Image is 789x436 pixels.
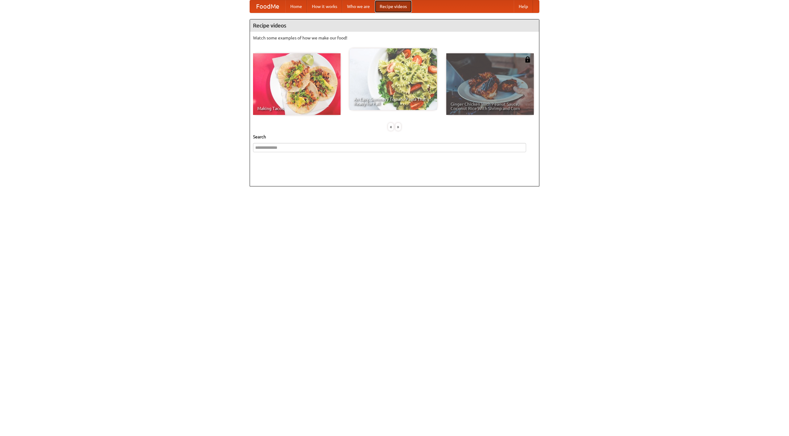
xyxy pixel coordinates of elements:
a: An Easy, Summery Tomato Pasta That's Ready for Fall [350,48,437,110]
div: « [388,123,394,131]
a: Making Tacos [253,53,341,115]
h5: Search [253,134,536,140]
p: Watch some examples of how we make our food! [253,35,536,41]
img: 483408.png [525,56,531,63]
a: Recipe videos [375,0,412,13]
h4: Recipe videos [250,19,539,32]
a: Help [514,0,533,13]
a: Who we are [342,0,375,13]
span: An Easy, Summery Tomato Pasta That's Ready for Fall [354,97,433,106]
a: How it works [307,0,342,13]
span: Making Tacos [257,106,336,111]
div: » [395,123,401,131]
a: FoodMe [250,0,285,13]
a: Home [285,0,307,13]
